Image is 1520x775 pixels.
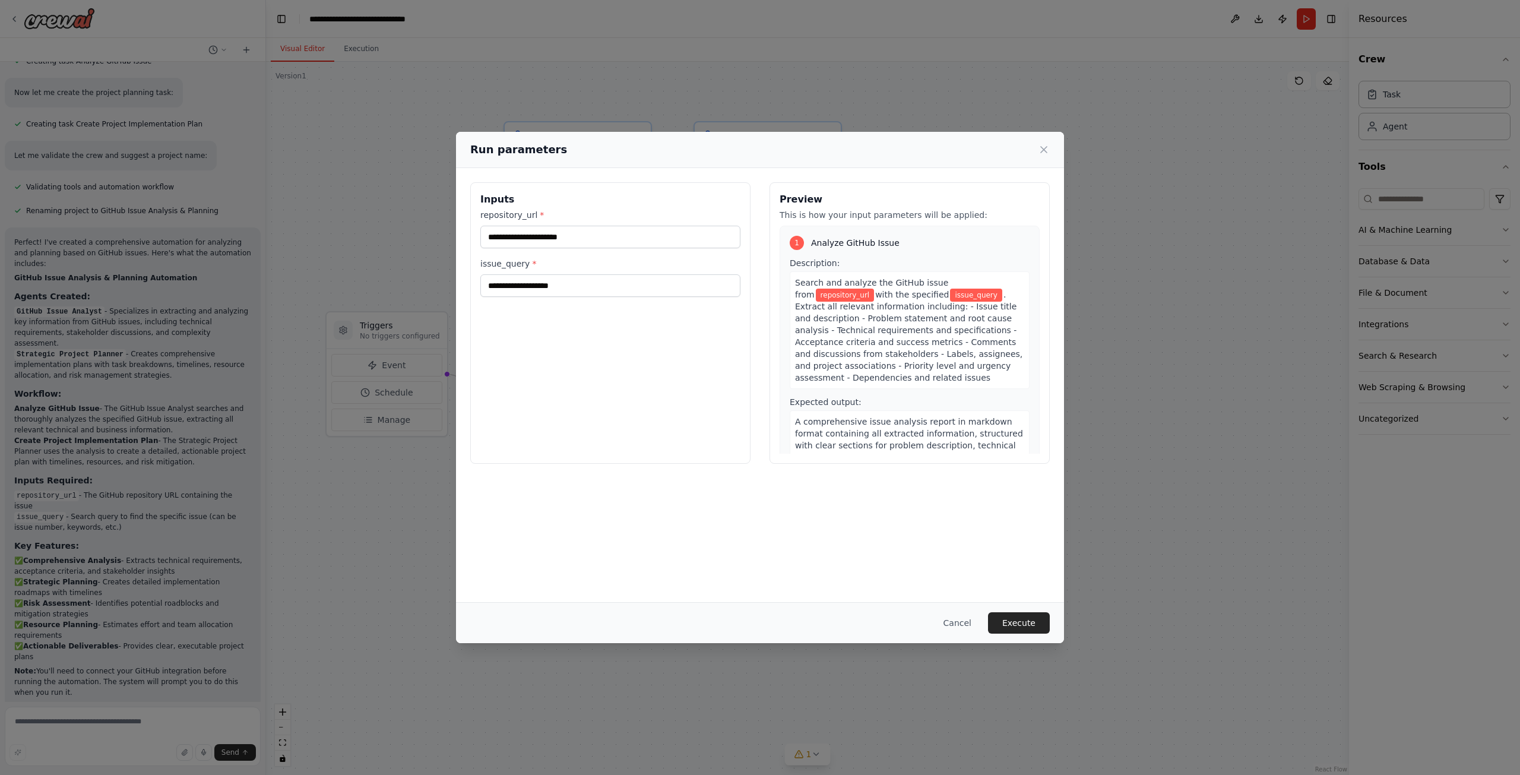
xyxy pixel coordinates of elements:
[875,290,949,299] span: with the specified
[780,192,1040,207] h3: Preview
[780,209,1040,221] p: This is how your input parameters will be applied:
[790,236,804,250] div: 1
[816,289,875,302] span: Variable: repository_url
[480,209,740,221] label: repository_url
[934,612,981,634] button: Cancel
[790,258,840,268] span: Description:
[988,612,1050,634] button: Execute
[470,141,567,158] h2: Run parameters
[795,290,1022,382] span: . Extract all relevant information including: - Issue title and description - Problem statement a...
[795,278,948,299] span: Search and analyze the GitHub issue from
[950,289,1002,302] span: Variable: issue_query
[811,237,900,249] span: Analyze GitHub Issue
[790,397,862,407] span: Expected output:
[480,258,740,270] label: issue_query
[480,192,740,207] h3: Inputs
[795,417,1023,474] span: A comprehensive issue analysis report in markdown format containing all extracted information, st...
